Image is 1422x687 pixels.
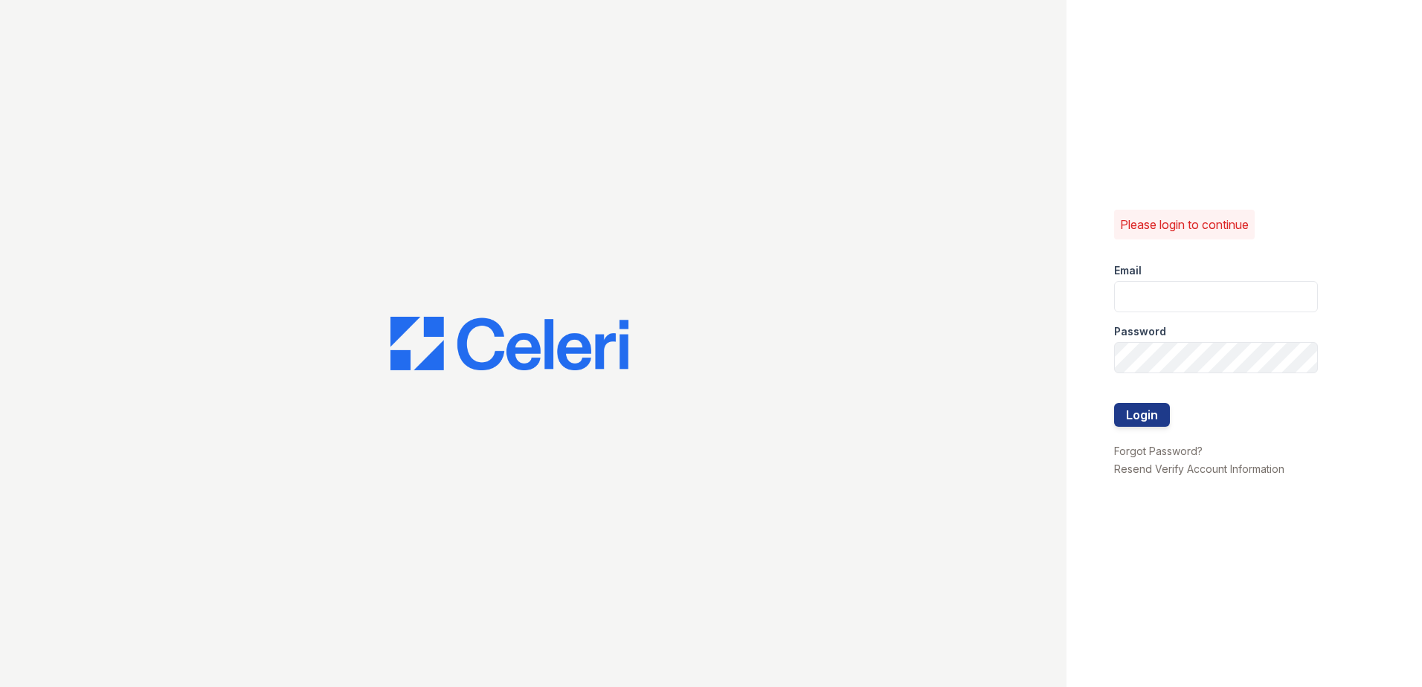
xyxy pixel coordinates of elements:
p: Please login to continue [1120,216,1249,233]
a: Resend Verify Account Information [1114,462,1284,475]
img: CE_Logo_Blue-a8612792a0a2168367f1c8372b55b34899dd931a85d93a1a3d3e32e68fde9ad4.png [390,317,628,370]
label: Email [1114,263,1142,278]
a: Forgot Password? [1114,445,1203,457]
label: Password [1114,324,1166,339]
button: Login [1114,403,1170,427]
